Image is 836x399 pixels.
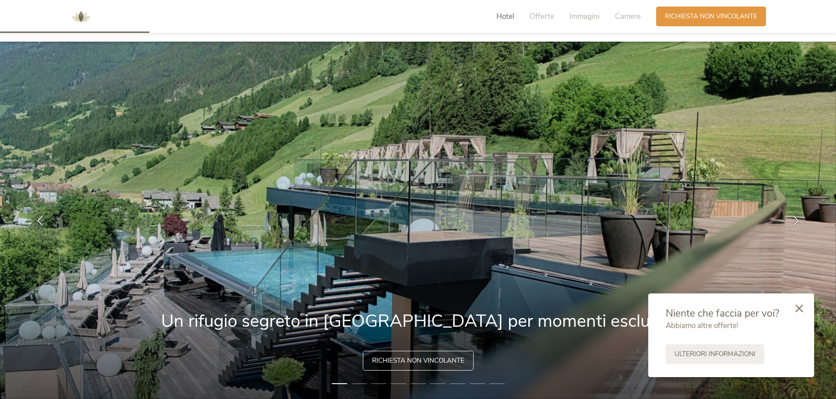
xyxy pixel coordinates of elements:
span: Richiesta non vincolante [665,12,757,21]
a: Ulteriori informazioni [666,344,764,364]
span: Ulteriori informazioni [674,350,755,359]
span: Richiesta non vincolante [372,356,464,365]
a: AMONTI & LUNARIS Wellnessresort [68,13,94,19]
span: Offerte [530,11,554,21]
span: Hotel [496,11,514,21]
span: Camere [615,11,641,21]
span: Abbiamo altre offerte! [666,321,738,331]
img: AMONTI & LUNARIS Wellnessresort [68,4,94,30]
span: Niente che faccia per voi? [666,307,779,320]
span: Immagini [569,11,600,21]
